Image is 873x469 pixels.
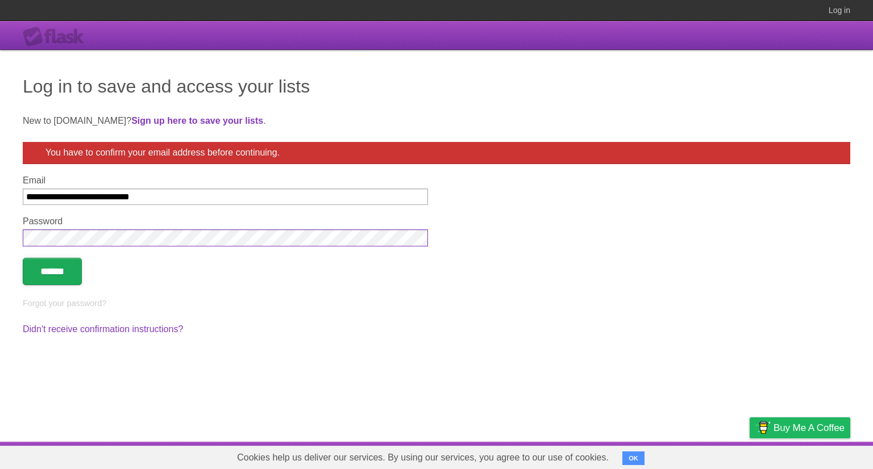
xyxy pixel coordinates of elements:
a: Developers [636,445,682,466]
span: Cookies help us deliver our services. By using our services, you agree to our use of cookies. [226,446,620,469]
label: Password [23,216,428,227]
a: Buy me a coffee [750,417,850,438]
a: Terms [696,445,721,466]
a: Forgot your password? [23,299,106,308]
p: New to [DOMAIN_NAME]? . [23,114,850,128]
a: About [598,445,622,466]
label: Email [23,175,428,186]
a: Suggest a feature [779,445,850,466]
div: You have to confirm your email address before continuing. [23,142,850,164]
img: Buy me a coffee [755,418,771,437]
a: Privacy [735,445,764,466]
h1: Log in to save and access your lists [23,73,850,100]
button: OK [622,451,645,465]
a: Didn't receive confirmation instructions? [23,324,183,334]
span: Buy me a coffee [774,418,845,438]
a: Sign up here to save your lists [131,116,263,125]
div: Flask [23,27,91,47]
